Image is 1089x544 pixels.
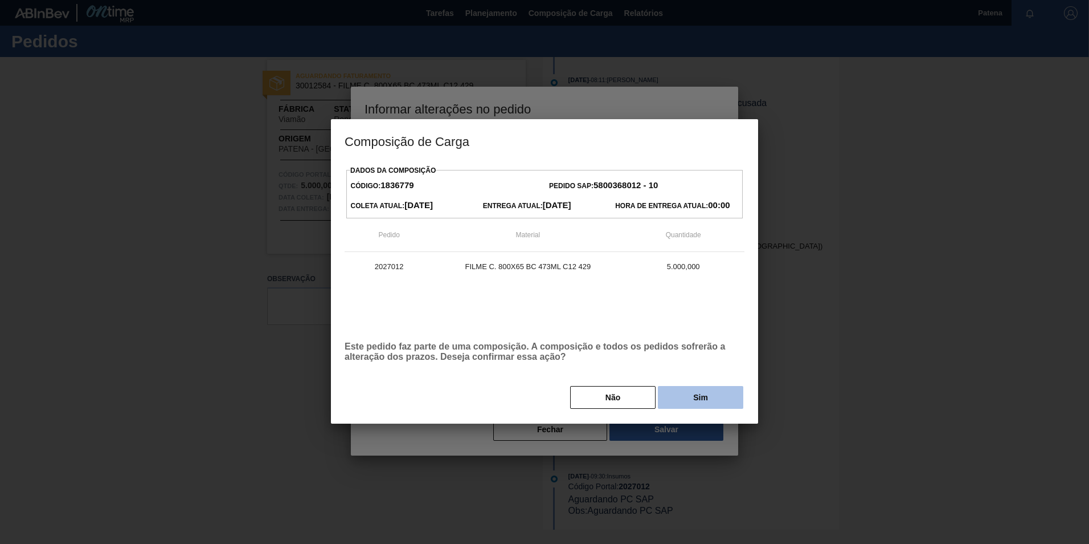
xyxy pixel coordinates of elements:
span: Pedido [378,231,399,239]
button: Sim [658,386,743,409]
strong: 1836779 [380,180,414,190]
strong: [DATE] [404,200,433,210]
span: Pedido SAP: [549,182,658,190]
h3: Composição de Carga [331,119,758,163]
strong: 00:00 [708,200,730,210]
span: Material [516,231,541,239]
td: 2027012 [345,252,433,281]
td: 5.000,000 [622,252,744,281]
span: Entrega Atual: [483,202,571,210]
button: Não [570,386,656,409]
p: Este pedido faz parte de uma composição. A composição e todos os pedidos sofrerão a alteração dos... [345,342,744,362]
td: FILME C. 800X65 BC 473ML C12 429 [433,252,622,281]
strong: 5800368012 - 10 [593,180,658,190]
strong: [DATE] [543,200,571,210]
label: Dados da Composição [350,167,436,174]
span: Quantidade [666,231,701,239]
span: Código: [351,182,414,190]
span: Coleta Atual: [351,202,433,210]
span: Hora de Entrega Atual: [615,202,730,210]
